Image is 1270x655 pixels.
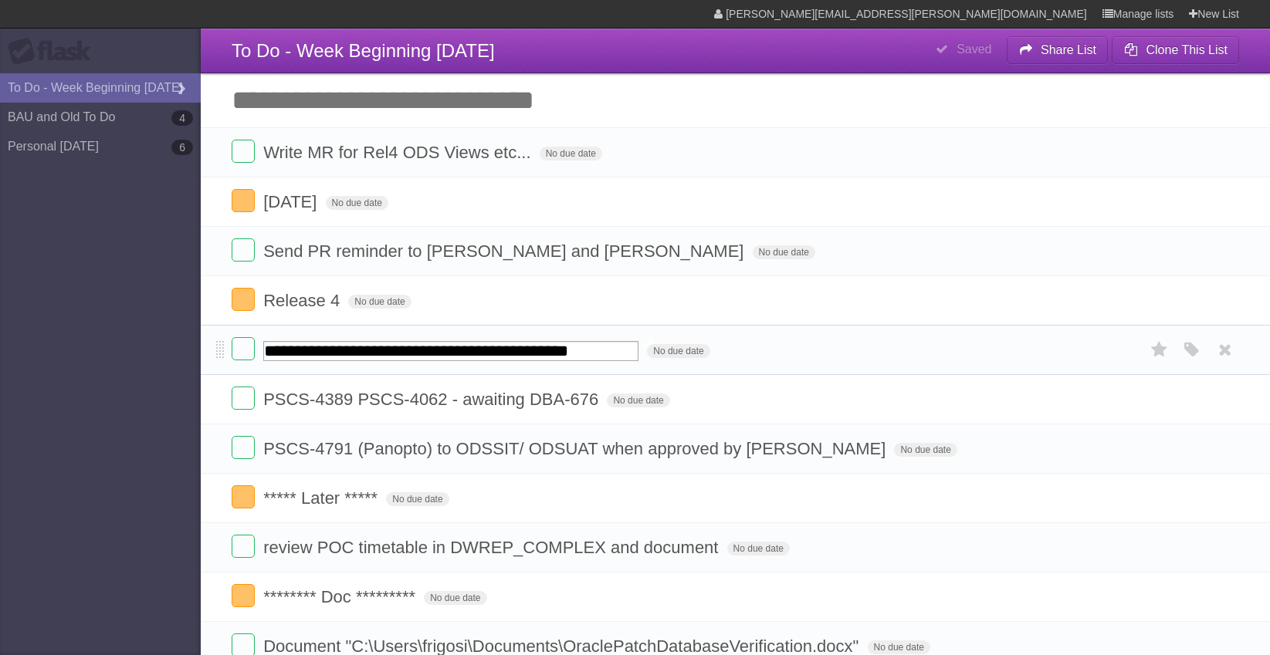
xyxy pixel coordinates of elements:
span: PSCS-4791 (Panopto) to ODSSIT/ ODSUAT when approved by [PERSON_NAME] [263,439,889,458]
span: No due date [607,393,669,407]
div: Flask [8,38,100,66]
span: No due date [386,492,449,506]
span: Release 4 [263,291,344,310]
label: Done [232,584,255,607]
label: Done [232,238,255,262]
span: No due date [326,196,388,210]
label: Done [232,485,255,508]
label: Done [232,387,255,410]
span: No due date [540,147,602,160]
span: [DATE] [263,192,320,211]
label: Star task [1145,337,1174,363]
span: No due date [424,591,486,605]
b: Clone This List [1146,43,1228,56]
span: To Do - Week Beginning [DATE] [232,40,495,61]
label: Done [232,436,255,459]
button: Share List [1007,36,1109,64]
label: Done [232,189,255,212]
b: Saved [957,42,991,56]
b: Share List [1041,43,1096,56]
span: No due date [348,295,411,309]
b: 6 [171,140,193,155]
label: Done [232,288,255,311]
span: No due date [753,245,815,259]
label: Done [232,140,255,163]
label: Done [232,337,255,360]
button: Clone This List [1112,36,1239,64]
span: Write MR for Rel4 ODS Views etc... [263,143,534,162]
span: PSCS-4389 PSCS-4062 - awaiting DBA-676 [263,390,602,409]
span: Send PR reminder to [PERSON_NAME] and [PERSON_NAME] [263,241,747,261]
span: No due date [647,344,710,358]
span: No due date [727,542,790,555]
span: No due date [868,640,930,654]
label: Done [232,535,255,558]
b: 4 [171,110,193,126]
span: review POC timetable in DWREP_COMPLEX and document [263,538,722,557]
span: No due date [894,443,957,457]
